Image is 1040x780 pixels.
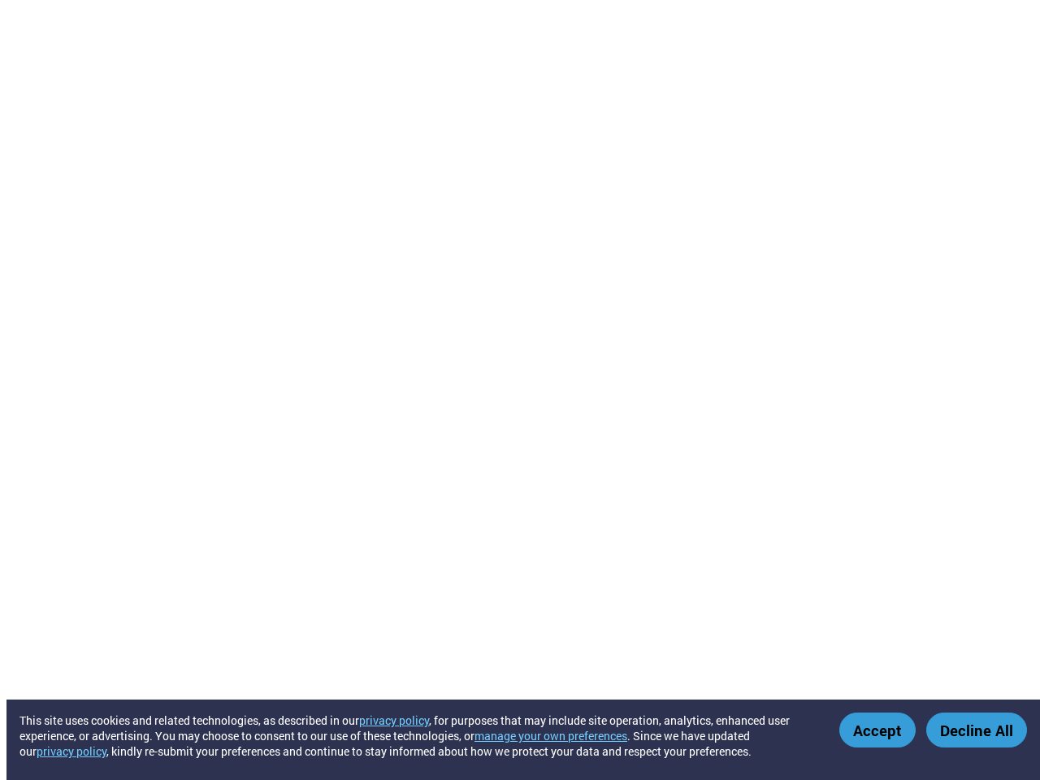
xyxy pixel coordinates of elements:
[19,713,816,759] div: This site uses cookies and related technologies, as described in our , for purposes that may incl...
[359,713,429,728] a: privacy policy
[37,743,106,759] a: privacy policy
[926,713,1027,747] button: Decline All
[474,728,627,743] button: manage your own preferences
[839,713,916,747] button: Accept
